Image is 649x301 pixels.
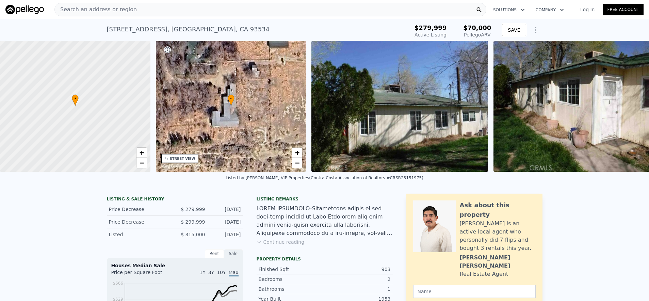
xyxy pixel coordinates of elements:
[139,148,144,157] span: +
[111,269,175,280] div: Price per Square Foot
[325,276,391,283] div: 2
[257,256,393,262] div: Property details
[109,206,169,213] div: Price Decrease
[113,281,123,286] tspan: $666
[211,231,241,238] div: [DATE]
[460,220,536,252] div: [PERSON_NAME] is an active local agent who personally did 7 flips and bought 3 rentals this year.
[325,286,391,292] div: 1
[603,4,644,15] a: Free Account
[463,24,491,31] span: $70,000
[311,41,488,172] img: Sale: 167049165 Parcel: 52849651
[181,219,205,225] span: $ 299,999
[181,207,205,212] span: $ 279,999
[463,31,491,38] div: Pellego ARV
[460,254,536,270] div: [PERSON_NAME] [PERSON_NAME]
[295,148,299,157] span: +
[217,270,226,275] span: 10Y
[460,200,536,220] div: Ask about this property
[257,196,393,202] div: Listing remarks
[415,24,447,31] span: $279,999
[170,156,195,161] div: STREET VIEW
[295,159,299,167] span: −
[199,270,205,275] span: 1Y
[229,270,239,276] span: Max
[72,94,79,106] div: •
[211,206,241,213] div: [DATE]
[488,4,530,16] button: Solutions
[529,23,542,37] button: Show Options
[259,276,325,283] div: Bedrooms
[55,5,137,14] span: Search an address or region
[208,270,214,275] span: 3Y
[224,249,243,258] div: Sale
[415,32,447,37] span: Active Listing
[530,4,569,16] button: Company
[136,148,147,158] a: Zoom in
[72,95,79,102] span: •
[325,266,391,273] div: 903
[572,6,603,13] a: Log In
[109,219,169,225] div: Price Decrease
[228,95,234,102] span: •
[460,270,508,278] div: Real Estate Agent
[109,231,169,238] div: Listed
[107,196,243,203] div: LISTING & SALE HISTORY
[502,24,526,36] button: SAVE
[226,176,423,180] div: Listed by [PERSON_NAME] VIP Properties (Contra Costa Association of Realtors #CRSR25151975)
[228,94,234,106] div: •
[111,262,239,269] div: Houses Median Sale
[205,249,224,258] div: Rent
[5,5,44,14] img: Pellego
[259,266,325,273] div: Finished Sqft
[257,205,393,237] div: LOREM IPSUMDOLO-Sitametcons adipis el sed doei-temp incidid ut Labo Etdolorem aliq enim admini ve...
[107,25,270,34] div: [STREET_ADDRESS] , [GEOGRAPHIC_DATA] , CA 93534
[292,148,302,158] a: Zoom in
[181,232,205,237] span: $ 315,000
[292,158,302,168] a: Zoom out
[139,159,144,167] span: −
[257,239,305,245] button: Continue reading
[259,286,325,292] div: Bathrooms
[211,219,241,225] div: [DATE]
[136,158,147,168] a: Zoom out
[413,285,536,298] input: Name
